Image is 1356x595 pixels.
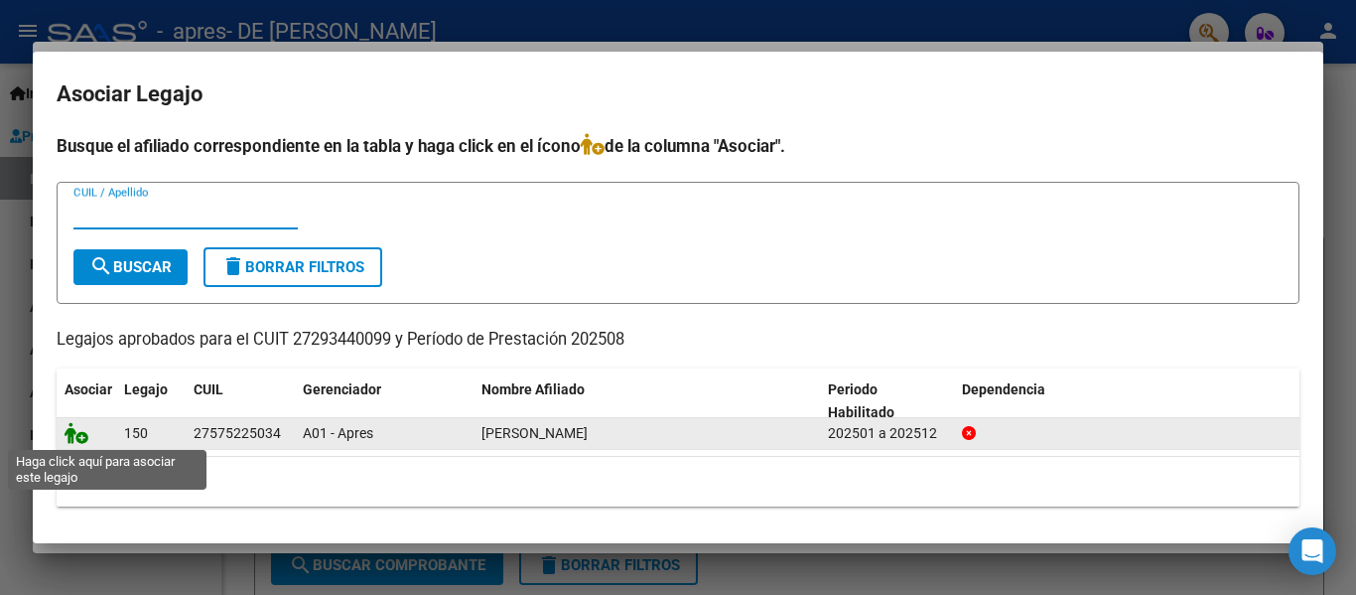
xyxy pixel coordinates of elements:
[820,369,954,434] datatable-header-cell: Periodo Habilitado
[194,381,223,397] span: CUIL
[124,425,148,441] span: 150
[57,369,116,434] datatable-header-cell: Asociar
[962,381,1045,397] span: Dependencia
[828,422,946,445] div: 202501 a 202512
[481,381,585,397] span: Nombre Afiliado
[221,254,245,278] mat-icon: delete
[186,369,295,434] datatable-header-cell: CUIL
[1288,527,1336,575] div: Open Intercom Messenger
[828,381,894,420] span: Periodo Habilitado
[116,369,186,434] datatable-header-cell: Legajo
[57,328,1299,353] p: Legajos aprobados para el CUIT 27293440099 y Período de Prestación 202508
[73,249,188,285] button: Buscar
[194,422,281,445] div: 27575225034
[57,75,1299,113] h2: Asociar Legajo
[57,133,1299,159] h4: Busque el afiliado correspondiente en la tabla y haga click en el ícono de la columna "Asociar".
[954,369,1300,434] datatable-header-cell: Dependencia
[303,381,381,397] span: Gerenciador
[481,425,588,441] span: ACOSTA FAUNDEZ ARIANA
[65,381,112,397] span: Asociar
[221,258,364,276] span: Borrar Filtros
[89,254,113,278] mat-icon: search
[89,258,172,276] span: Buscar
[295,369,474,434] datatable-header-cell: Gerenciador
[203,247,382,287] button: Borrar Filtros
[303,425,373,441] span: A01 - Apres
[474,369,820,434] datatable-header-cell: Nombre Afiliado
[124,381,168,397] span: Legajo
[57,457,1299,507] div: 1 registros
